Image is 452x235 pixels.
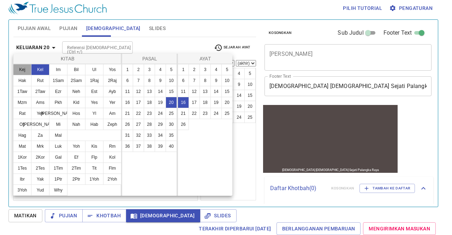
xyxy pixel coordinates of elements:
button: 8 [144,75,155,86]
button: 3Yoh [13,184,31,196]
button: 1 [178,64,189,75]
button: 18 [200,97,211,108]
button: Flm [103,163,121,174]
button: 20 [166,97,177,108]
button: 12 [189,86,200,97]
button: Ams [31,97,49,108]
button: Rm [103,141,121,152]
button: 11 [122,86,133,97]
button: 6 [178,75,189,86]
button: 1Ptr [49,174,67,185]
button: Yl [85,108,103,119]
button: Why [49,184,67,196]
p: Ayat [179,55,231,62]
button: 5 [166,64,177,75]
button: 37 [133,141,144,152]
button: Kej [13,64,31,75]
button: Yes [85,97,103,108]
button: 18 [144,97,155,108]
p: Pasal [124,55,176,62]
button: Ayb [103,86,121,97]
button: 9 [155,75,166,86]
button: 35 [166,130,177,141]
button: Ef [67,152,85,163]
button: 2Tes [31,163,49,174]
button: 14 [155,86,166,97]
button: 1Taw [13,86,31,97]
button: 11 [178,86,189,97]
button: Mi [49,119,67,130]
button: 27 [133,119,144,130]
button: 17 [133,97,144,108]
button: 1 [122,64,133,75]
button: Ob [13,119,31,130]
button: 7 [133,75,144,86]
button: 17 [189,97,200,108]
button: 29 [155,119,166,130]
button: Yak [31,174,49,185]
button: Kis [85,141,103,152]
button: Hak [13,75,31,86]
button: Hos [67,108,85,119]
button: 31 [122,130,133,141]
button: Yer [103,97,121,108]
button: 16 [122,97,133,108]
button: 2Taw [31,86,49,97]
button: 38 [144,141,155,152]
button: 1Tim [49,163,67,174]
button: Am [103,108,121,119]
button: [PERSON_NAME] [31,119,49,130]
button: 1Raj [85,75,103,86]
button: 39 [155,141,166,152]
button: 9 [210,75,222,86]
button: 1Tes [13,163,31,174]
button: 6 [122,75,133,86]
button: 2 [133,64,144,75]
button: 19 [155,97,166,108]
button: 34 [155,130,166,141]
div: [DEMOGRAPHIC_DATA] [DEMOGRAPHIC_DATA] Sejati Palangka Raya [20,65,117,68]
button: Za [31,130,49,141]
button: Rat [13,108,31,119]
button: 33 [144,130,155,141]
button: Im [49,64,67,75]
button: 13 [200,86,211,97]
button: Kel [31,64,49,75]
button: 22 [133,108,144,119]
button: Flp [85,152,103,163]
button: Ezr [49,86,67,97]
button: 21 [122,108,133,119]
button: 22 [189,108,200,119]
button: Kol [103,152,121,163]
button: 24 [155,108,166,119]
button: Hab [85,119,103,130]
button: Zeph [103,119,121,130]
button: Mat [13,141,31,152]
button: 26 [122,119,133,130]
button: 1Sam [49,75,67,86]
button: 3 [144,64,155,75]
button: 1Yoh [85,174,103,185]
button: Est [85,86,103,97]
button: 25 [221,108,233,119]
button: 3 [200,64,211,75]
button: 2Kor [31,152,49,163]
button: Ul [85,64,103,75]
button: Hag [13,130,31,141]
button: Bil [67,64,85,75]
button: Yeh [31,108,49,119]
button: 2Yoh [103,174,121,185]
button: Mal [49,130,67,141]
button: Yoh [67,141,85,152]
button: 16 [178,97,189,108]
button: 40 [166,141,177,152]
button: 23 [144,108,155,119]
button: 2 [189,64,200,75]
button: 20 [221,97,233,108]
button: 10 [221,75,233,86]
button: Tit [85,163,103,174]
button: 4 [155,64,166,75]
button: 15 [166,86,177,97]
button: Yud [31,184,49,196]
button: 8 [200,75,211,86]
